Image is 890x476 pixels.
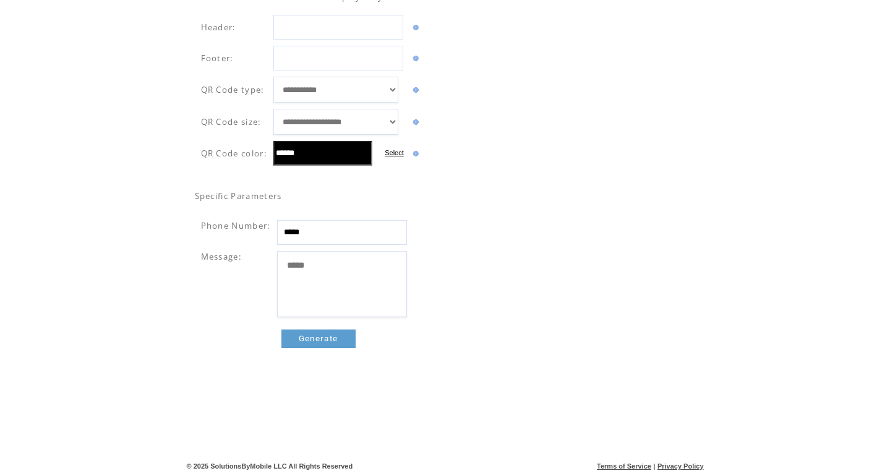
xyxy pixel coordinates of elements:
[187,462,353,470] span: © 2025 SolutionsByMobile LLC All Rights Reserved
[410,151,419,156] img: help.gif
[201,22,236,33] span: Header:
[201,220,271,231] span: Phone Number:
[201,53,234,64] span: Footer:
[410,25,419,30] img: help.gif
[281,329,356,348] a: Generate
[410,119,419,125] img: help.gif
[410,56,419,61] img: help.gif
[201,116,262,127] span: QR Code size:
[657,462,704,470] a: Privacy Policy
[201,84,265,95] span: QR Code type:
[410,87,419,93] img: help.gif
[201,251,242,262] span: Message:
[195,190,282,202] span: Specific Parameters
[201,148,268,159] span: QR Code color:
[385,149,404,156] label: Select
[653,462,655,470] span: |
[597,462,651,470] a: Terms of Service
